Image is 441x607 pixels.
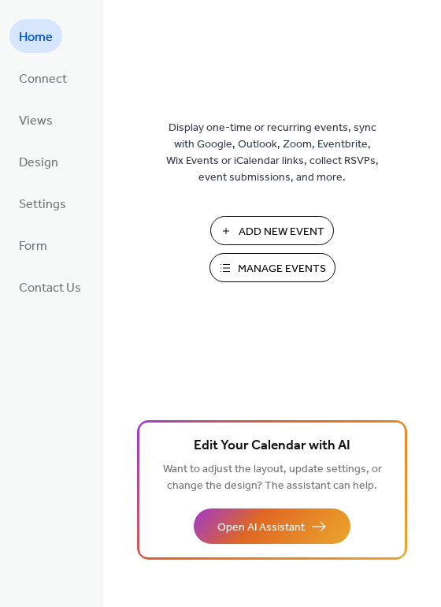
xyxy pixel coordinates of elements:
span: Design [19,151,58,175]
span: Connect [19,67,67,91]
a: Settings [9,186,76,220]
span: Contact Us [19,276,81,300]
a: Form [9,228,57,262]
button: Manage Events [209,253,335,282]
button: Add New Event [210,216,334,245]
span: Display one-time or recurring events, sync with Google, Outlook, Zoom, Eventbrite, Wix Events or ... [166,120,379,186]
span: Want to adjust the layout, update settings, or change the design? The assistant can help. [163,459,382,497]
span: Views [19,109,53,133]
span: Manage Events [238,261,326,277]
a: Connect [9,61,76,95]
a: Design [9,144,68,178]
span: Add New Event [239,224,324,240]
button: Open AI Assistant [194,508,350,544]
a: Home [9,19,62,53]
span: Home [19,25,53,50]
a: Views [9,102,62,136]
span: Settings [19,192,66,217]
span: Form [19,234,47,259]
a: Contact Us [9,270,91,303]
span: Edit Your Calendar with AI [194,435,350,457]
span: Open AI Assistant [217,519,305,536]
